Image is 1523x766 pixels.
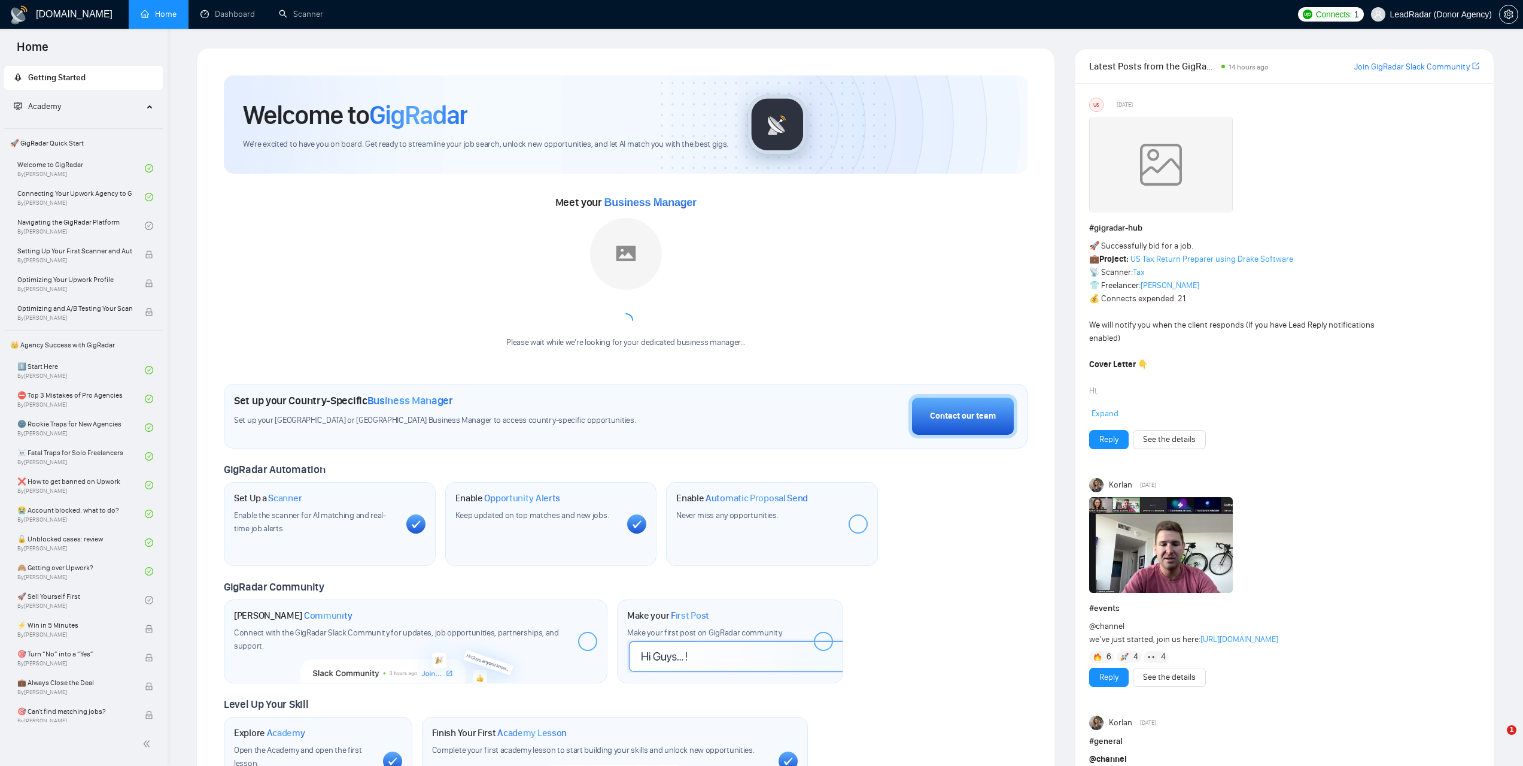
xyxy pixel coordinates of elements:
[432,727,567,739] h1: Finish Your First
[1089,478,1104,492] img: Korlan
[145,250,153,259] span: lock
[17,501,145,527] a: 😭 Account blocked: what to do?By[PERSON_NAME]
[224,698,308,711] span: Level Up Your Skill
[17,213,145,239] a: Navigating the GigRadar PlatformBy[PERSON_NAME]
[1229,63,1269,71] span: 14 hours ago
[17,689,132,696] span: By [PERSON_NAME]
[17,587,145,613] a: 🚀 Sell Yourself FirstBy[PERSON_NAME]
[17,717,132,725] span: By [PERSON_NAME]
[17,648,132,660] span: 🎯 Turn “No” into a “Yes”
[234,628,559,651] span: Connect with the GigRadar Slack Community for updates, job opportunities, partnerships, and support.
[234,510,386,534] span: Enable the scanner for AI matching and real-time job alerts.
[747,95,807,155] img: gigradar-logo.png
[1499,10,1518,19] a: setting
[145,625,153,633] span: lock
[243,99,467,131] h1: Welcome to
[17,155,145,181] a: Welcome to GigRadarBy[PERSON_NAME]
[590,218,662,290] img: placeholder.png
[301,628,530,683] img: slackcommunity-bg.png
[5,333,162,357] span: 👑 Agency Success with GigRadar
[304,610,352,622] span: Community
[497,727,567,739] span: Academy Lesson
[145,481,153,489] span: check-circle
[1109,479,1132,492] span: Korlan
[17,386,145,412] a: ⛔ Top 3 Mistakes of Pro AgenciesBy[PERSON_NAME]
[17,443,145,470] a: ☠️ Fatal Traps for Solo FreelancersBy[PERSON_NAME]
[145,538,153,547] span: check-circle
[1472,61,1479,71] span: export
[17,558,145,585] a: 🙈 Getting over Upwork?By[PERSON_NAME]
[267,727,305,739] span: Academy
[28,72,86,83] span: Getting Started
[1089,359,1148,370] strong: Cover Letter 👇
[1090,98,1103,111] div: US
[1354,60,1470,74] a: Join GigRadar Slack Community
[1133,651,1138,663] span: 4
[616,311,636,330] span: loading
[1099,254,1129,264] strong: Project:
[671,610,709,622] span: First Post
[1089,620,1401,646] div: we’ve just started, join us here:
[5,131,162,155] span: 🚀 GigRadar Quick Start
[145,423,153,432] span: check-circle
[1120,653,1129,661] img: 🚀
[367,394,453,407] span: Business Manager
[145,308,153,316] span: lock
[145,711,153,719] span: lock
[1089,621,1124,631] span: @channel
[1089,735,1479,748] h1: # general
[224,463,325,476] span: GigRadar Automation
[1133,267,1145,277] a: Tax
[145,452,153,461] span: check-circle
[17,631,132,638] span: By [PERSON_NAME]
[17,302,132,314] span: Optimizing and A/B Testing Your Scanner for Better Results
[17,274,132,286] span: Optimizing Your Upwork Profile
[1089,117,1233,213] img: weqQh+iSagEgQAAAABJRU5ErkJggg==
[145,567,153,576] span: check-circle
[10,5,29,25] img: logo
[1133,668,1206,687] button: See the details
[676,510,778,520] span: Never miss any opportunities.
[145,510,153,518] span: check-circle
[1117,99,1133,110] span: [DATE]
[1141,280,1199,290] a: [PERSON_NAME]
[1354,8,1359,21] span: 1
[1148,653,1156,661] img: 👀
[1092,408,1118,419] span: Expand
[1109,716,1132,729] span: Korlan
[234,492,302,504] h1: Set Up a
[1143,433,1196,446] a: See the details
[676,492,808,504] h1: Enable
[17,245,132,257] span: Setting Up Your First Scanner and Auto-Bidder
[234,394,453,407] h1: Set up your Country-Specific
[930,410,996,423] div: Contact our team
[627,610,709,622] h1: Make your
[455,510,609,520] span: Keep updated on top matches and new jobs.
[17,314,132,322] span: By [PERSON_NAME]
[1482,725,1511,754] iframe: Intercom live chat
[145,682,153,691] span: lock
[1089,716,1104,730] img: Korlan
[145,395,153,403] span: check-circle
[1499,5,1518,24] button: setting
[1089,497,1233,593] img: F09EM4TRGJF-image.png
[1374,10,1382,19] span: user
[484,492,560,504] span: Opportunity Alerts
[4,66,163,90] li: Getting Started
[17,257,132,264] span: By [PERSON_NAME]
[432,745,755,755] span: Complete your first academy lesson to start building your skills and unlock new opportunities.
[17,472,145,498] a: ❌ How to get banned on UpworkBy[PERSON_NAME]
[145,596,153,604] span: check-circle
[7,38,58,63] span: Home
[1507,725,1516,735] span: 1
[1089,222,1479,235] h1: # gigradar-hub
[224,580,324,594] span: GigRadar Community
[627,628,783,638] span: Make your first post on GigRadar community.
[279,9,323,19] a: searchScanner
[17,184,145,210] a: Connecting Your Upwork Agency to GigRadarBy[PERSON_NAME]
[1316,8,1352,21] span: Connects:
[1500,10,1518,19] span: setting
[1089,602,1479,615] h1: # events
[234,610,352,622] h1: [PERSON_NAME]
[1089,59,1217,74] span: Latest Posts from the GigRadar Community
